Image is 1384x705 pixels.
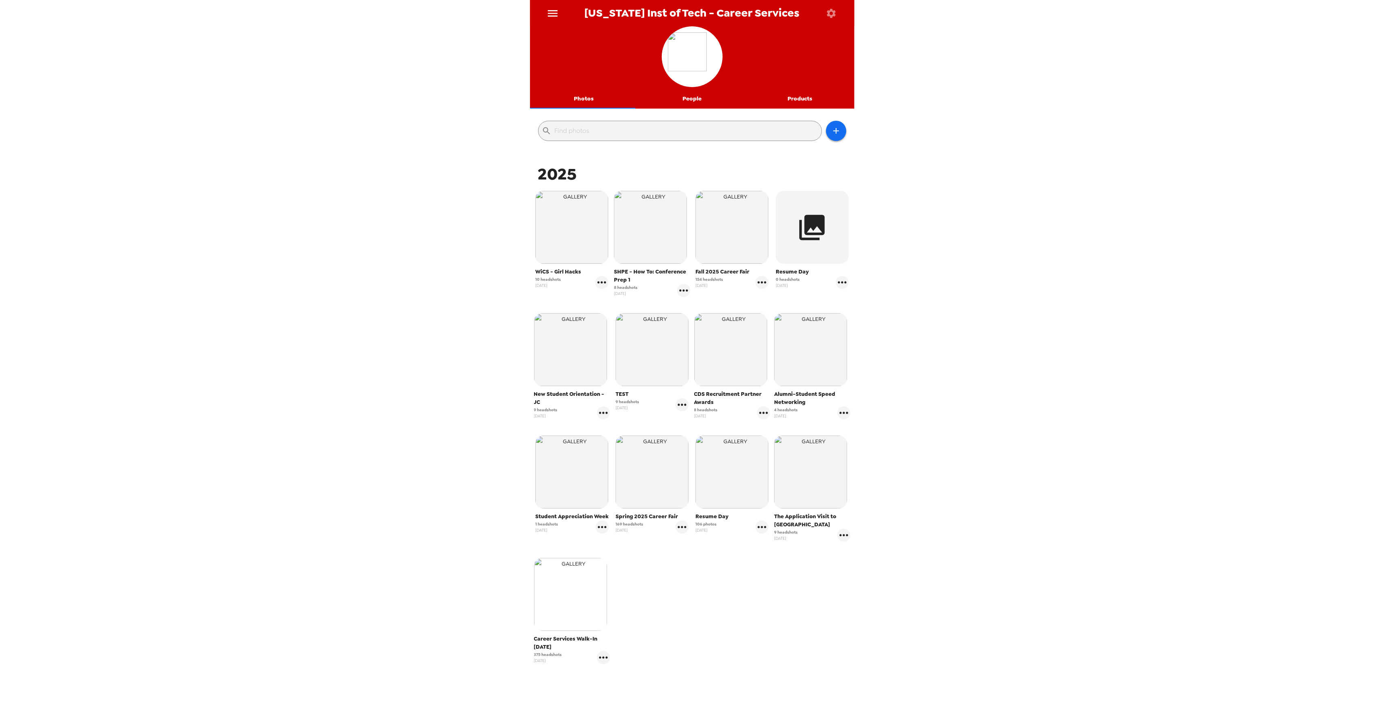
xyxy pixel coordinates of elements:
[774,390,850,406] span: Alumni-Student Speed Networking
[837,406,850,419] button: gallery menu
[695,527,717,533] span: [DATE]
[774,407,798,413] span: 4 headshots
[585,8,800,19] span: [US_STATE] Inst of Tech - Career Services
[695,436,768,508] img: gallery
[695,513,768,521] span: Resume Day
[535,268,608,276] span: WiCS - Girl Hacks
[695,191,768,264] img: gallery
[535,527,558,533] span: [DATE]
[597,406,610,419] button: gallery menu
[695,268,768,276] span: Fall 2025 Career Fair
[595,276,608,289] button: gallery menu
[638,89,746,109] button: People
[694,407,718,413] span: 8 headshots
[695,276,723,282] span: 154 headshots
[837,529,850,542] button: gallery menu
[530,89,638,109] button: Photos
[555,124,818,137] input: Find photos
[616,399,639,405] span: 9 headshots
[757,406,770,419] button: gallery menu
[534,635,610,651] span: Career Services Walk-In [DATE]
[776,268,849,276] span: Resume Day
[534,407,558,413] span: 9 headshots
[614,191,687,264] img: gallery
[597,651,610,664] button: gallery menu
[776,282,800,288] span: [DATE]
[774,436,847,508] img: gallery
[534,390,610,406] span: New Student Orientation - JC
[534,658,562,664] span: [DATE]
[616,405,639,411] span: [DATE]
[774,513,850,529] span: The Application Visit to [GEOGRAPHIC_DATA]
[676,521,689,534] button: gallery menu
[694,390,770,406] span: CDS Recruitment Partner Awards
[755,521,768,534] button: gallery menu
[774,529,798,535] span: 9 headshots
[614,291,637,297] span: [DATE]
[534,652,562,658] span: 375 headshots
[695,521,717,527] span: 106 photos
[776,276,800,282] span: 0 headshots
[616,313,689,386] img: gallery
[538,163,577,185] span: 2025
[616,521,643,527] span: 169 headshots
[695,282,723,288] span: [DATE]
[836,276,849,289] button: gallery menu
[534,558,607,631] img: gallery
[535,191,608,264] img: gallery
[668,32,717,81] img: org logo
[596,521,609,534] button: gallery menu
[694,413,718,419] span: [DATE]
[676,398,689,411] button: gallery menu
[774,413,798,419] span: [DATE]
[535,436,608,508] img: gallery
[746,89,854,109] button: Products
[535,282,561,288] span: [DATE]
[774,313,847,386] img: gallery
[535,513,609,521] span: Student Appreciation Week
[677,284,690,297] button: gallery menu
[694,313,767,386] img: gallery
[616,513,689,521] span: Spring 2025 Career Fair
[535,276,561,282] span: 10 headshots
[614,268,690,284] span: SHPE - How To: Conference Prep 1
[534,413,558,419] span: [DATE]
[755,276,768,289] button: gallery menu
[534,313,607,386] img: gallery
[614,284,637,291] span: 8 headshots
[616,390,689,398] span: TEST
[535,521,558,527] span: 1 headshots
[616,436,689,508] img: gallery
[616,527,643,533] span: [DATE]
[774,535,798,541] span: [DATE]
